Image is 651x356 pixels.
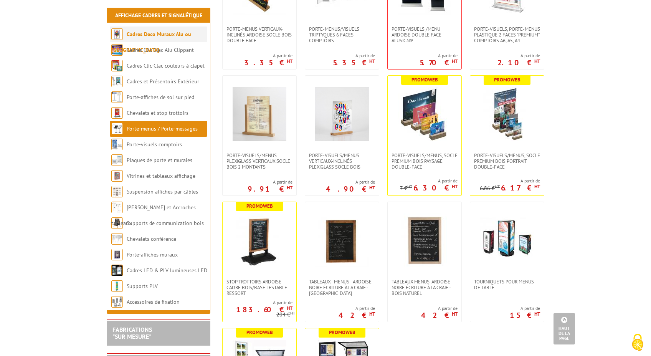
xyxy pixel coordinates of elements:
a: Porte-Visuels/Menus Plexiglass Verticaux Socle Bois 2 Montants [223,152,296,170]
img: Accessoires de fixation [111,296,123,308]
img: Cadres LED & PLV lumineuses LED [111,265,123,276]
a: Supports PLV [127,283,158,290]
p: 183.60 € [236,307,292,312]
span: Porte-visuels, Porte-menus plastique 2 faces "Premium" comptoirs A6, A5, A4 [474,26,540,43]
a: Porte-menus/visuels triptyques 6 faces comptoirs [305,26,379,43]
span: A partir de [421,305,458,311]
p: 5.35 € [333,60,375,65]
img: Cookies (fenêtre modale) [628,333,647,352]
a: STOP TROTTOIRS ARDOISE CADRE BOIS/BASE LESTABLE RESSORT [223,279,296,296]
b: Promoweb [246,203,273,209]
p: 6.17 € [501,185,540,190]
span: A partir de [480,178,540,184]
a: Affichage Cadres et Signalétique [115,12,202,19]
a: Porte-Visuels/Menus verticaux-inclinés plexiglass socle bois [305,152,379,170]
a: Tourniquets pour Menus de table [470,279,544,290]
img: PORTE-VISUELS/MENUS, SOCLE PREMIUM BOIS PORTRAIT DOUBLE-FACE [480,87,534,141]
a: FABRICATIONS"Sur Mesure" [112,326,152,340]
sup: HT [287,305,292,311]
sup: HT [495,184,500,189]
a: Porte-visuels, Porte-menus plastique 2 faces "Premium" comptoirs A6, A5, A4 [470,26,544,43]
img: Plaques de porte et murales [111,154,123,166]
img: Porte-Visuels/Menus Plexiglass Verticaux Socle Bois 2 Montants [233,87,286,141]
p: 6.86 € [480,185,500,191]
a: PORTE-VISUELS/MENUS, SOCLE PREMIUM BOIS PAYSAGE DOUBLE-FACE [388,152,461,170]
p: 9.91 € [248,187,292,191]
span: Porte-Menus verticaux-inclinés ardoise socle bois double face [226,26,292,43]
a: Porte-affiches muraux [127,251,178,258]
b: Promoweb [329,329,355,336]
sup: HT [534,183,540,190]
img: Chevalets conférence [111,233,123,245]
span: A partir de [510,305,540,311]
b: Promoweb [494,76,520,83]
span: A partir de [339,305,375,311]
sup: HT [407,184,412,189]
span: Tourniquets pour Menus de table [474,279,540,290]
img: Cimaises et Accroches tableaux [111,202,123,213]
a: Haut de la page [554,313,575,344]
sup: HT [452,183,458,190]
img: Vitrines et tableaux affichage [111,170,123,182]
span: Tableaux - Menus - Ardoise Noire écriture à la craie - [GEOGRAPHIC_DATA] [309,279,375,296]
img: Porte-affiches muraux [111,249,123,260]
img: Tableaux menus-Ardoise Noire écriture à la craie - Bois Naturel [398,214,451,267]
p: 3.35 € [244,60,292,65]
a: Suspension affiches par câbles [127,188,198,195]
a: PORTE-VISUELS/MENUS, SOCLE PREMIUM BOIS PORTRAIT DOUBLE-FACE [470,152,544,170]
span: A partir de [333,53,375,59]
img: STOP TROTTOIRS ARDOISE CADRE BOIS/BASE LESTABLE RESSORT [233,214,286,267]
a: Porte-menus / Porte-messages [127,125,198,132]
img: Porte-affiches de sol sur pied [111,91,123,103]
p: 15 € [510,313,540,318]
span: Porte-Visuels/Menus verticaux-inclinés plexiglass socle bois [309,152,375,170]
b: Promoweb [246,329,273,336]
a: Plaques de porte et murales [127,157,192,164]
span: PORTE-VISUELS/MENUS, SOCLE PREMIUM BOIS PAYSAGE DOUBLE-FACE [392,152,458,170]
span: A partir de [326,179,375,185]
a: Cadres Clic-Clac couleurs à clapet [127,62,205,69]
sup: HT [369,58,375,65]
a: Supports de communication bois [127,220,204,227]
sup: HT [287,58,292,65]
img: Porte-Visuels/Menus verticaux-inclinés plexiglass socle bois [315,87,369,141]
p: 4.90 € [326,187,375,191]
sup: HT [452,311,458,317]
a: Cadres Clic-Clac Alu Clippant [127,46,194,53]
img: Cadres Deco Muraux Alu ou Bois [111,28,123,40]
span: STOP TROTTOIRS ARDOISE CADRE BOIS/BASE LESTABLE RESSORT [226,279,292,296]
img: PORTE-VISUELS/MENUS, SOCLE PREMIUM BOIS PAYSAGE DOUBLE-FACE [398,87,451,141]
sup: HT [290,310,295,316]
p: 42 € [339,313,375,318]
a: Tableaux menus-Ardoise Noire écriture à la craie - Bois Naturel [388,279,461,296]
span: A partir de [497,53,540,59]
a: Cadres Deco Muraux Alu ou [GEOGRAPHIC_DATA] [111,31,191,53]
img: Cadres et Présentoirs Extérieur [111,76,123,87]
sup: HT [287,184,292,191]
a: Tableaux - Menus - Ardoise Noire écriture à la craie - [GEOGRAPHIC_DATA] [305,279,379,296]
span: A partir de [420,53,458,59]
span: Porte-visuels /Menu ardoise double face Alusign® [392,26,458,43]
a: [PERSON_NAME] et Accroches tableaux [111,204,196,227]
a: Porte-visuels /Menu ardoise double face Alusign® [388,26,461,43]
button: Cookies (fenêtre modale) [624,330,651,356]
img: Cadres Clic-Clac couleurs à clapet [111,60,123,71]
a: Porte-visuels comptoirs [127,141,182,148]
p: 7 € [400,185,412,191]
img: Suspension affiches par câbles [111,186,123,197]
img: Porte-visuels comptoirs [111,139,123,150]
sup: HT [369,311,375,317]
img: Chevalets et stop trottoirs [111,107,123,119]
p: 204 € [276,312,295,318]
sup: HT [534,311,540,317]
sup: HT [534,58,540,65]
a: Porte-affiches de sol sur pied [127,94,194,101]
p: 42 € [421,313,458,318]
span: A partir de [223,300,292,306]
span: A partir de [244,53,292,59]
a: Chevalets conférence [127,235,176,242]
a: Cadres LED & PLV lumineuses LED [127,267,207,274]
span: Porte-Visuels/Menus Plexiglass Verticaux Socle Bois 2 Montants [226,152,292,170]
span: PORTE-VISUELS/MENUS, SOCLE PREMIUM BOIS PORTRAIT DOUBLE-FACE [474,152,540,170]
p: 2.10 € [497,60,540,65]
